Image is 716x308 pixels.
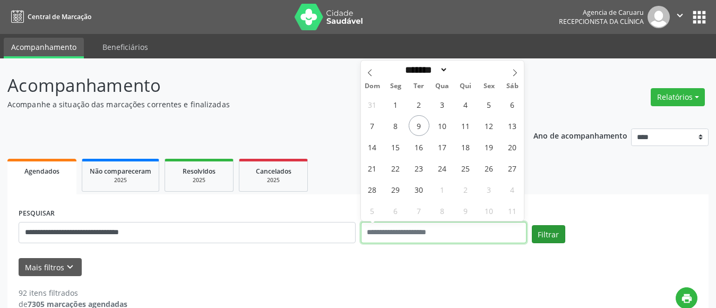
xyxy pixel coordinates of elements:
[432,158,453,178] span: Setembro 24, 2025
[690,8,709,27] button: apps
[385,179,406,200] span: Setembro 29, 2025
[90,176,151,184] div: 2025
[479,200,499,221] span: Outubro 10, 2025
[674,10,686,21] i: 
[651,88,705,106] button: Relatórios
[455,158,476,178] span: Setembro 25, 2025
[385,136,406,157] span: Setembro 15, 2025
[432,94,453,115] span: Setembro 3, 2025
[362,158,383,178] span: Setembro 21, 2025
[385,158,406,178] span: Setembro 22, 2025
[430,83,454,90] span: Qua
[479,179,499,200] span: Outubro 3, 2025
[362,179,383,200] span: Setembro 28, 2025
[28,12,91,21] span: Central de Marcação
[409,200,429,221] span: Outubro 7, 2025
[432,115,453,136] span: Setembro 10, 2025
[409,158,429,178] span: Setembro 23, 2025
[172,176,226,184] div: 2025
[532,225,565,243] button: Filtrar
[409,115,429,136] span: Setembro 9, 2025
[361,83,384,90] span: Dom
[501,83,524,90] span: Sáb
[502,200,523,221] span: Outubro 11, 2025
[385,115,406,136] span: Setembro 8, 2025
[362,115,383,136] span: Setembro 7, 2025
[409,136,429,157] span: Setembro 16, 2025
[681,293,693,304] i: print
[479,115,499,136] span: Setembro 12, 2025
[19,287,127,298] div: 92 itens filtrados
[533,129,627,142] p: Ano de acompanhamento
[455,115,476,136] span: Setembro 11, 2025
[502,115,523,136] span: Setembro 13, 2025
[402,64,448,75] select: Month
[95,38,156,56] a: Beneficiários
[648,6,670,28] img: img
[409,94,429,115] span: Setembro 2, 2025
[502,94,523,115] span: Setembro 6, 2025
[7,72,498,99] p: Acompanhamento
[64,261,76,273] i: keyboard_arrow_down
[362,200,383,221] span: Outubro 5, 2025
[7,8,91,25] a: Central de Marcação
[479,158,499,178] span: Setembro 26, 2025
[362,94,383,115] span: Agosto 31, 2025
[362,136,383,157] span: Setembro 14, 2025
[502,158,523,178] span: Setembro 27, 2025
[385,200,406,221] span: Outubro 6, 2025
[407,83,430,90] span: Ter
[477,83,501,90] span: Sex
[409,179,429,200] span: Setembro 30, 2025
[432,179,453,200] span: Outubro 1, 2025
[384,83,407,90] span: Seg
[183,167,215,176] span: Resolvidos
[256,167,291,176] span: Cancelados
[559,17,644,26] span: Recepcionista da clínica
[559,8,644,17] div: Agencia de Caruaru
[479,94,499,115] span: Setembro 5, 2025
[502,179,523,200] span: Outubro 4, 2025
[19,206,55,222] label: PESQUISAR
[502,136,523,157] span: Setembro 20, 2025
[247,176,300,184] div: 2025
[455,94,476,115] span: Setembro 4, 2025
[7,99,498,110] p: Acompanhe a situação das marcações correntes e finalizadas
[4,38,84,58] a: Acompanhamento
[385,94,406,115] span: Setembro 1, 2025
[670,6,690,28] button: 
[90,167,151,176] span: Não compareceram
[19,258,82,277] button: Mais filtroskeyboard_arrow_down
[454,83,477,90] span: Qui
[455,179,476,200] span: Outubro 2, 2025
[455,136,476,157] span: Setembro 18, 2025
[432,136,453,157] span: Setembro 17, 2025
[432,200,453,221] span: Outubro 8, 2025
[24,167,59,176] span: Agendados
[448,64,483,75] input: Year
[455,200,476,221] span: Outubro 9, 2025
[479,136,499,157] span: Setembro 19, 2025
